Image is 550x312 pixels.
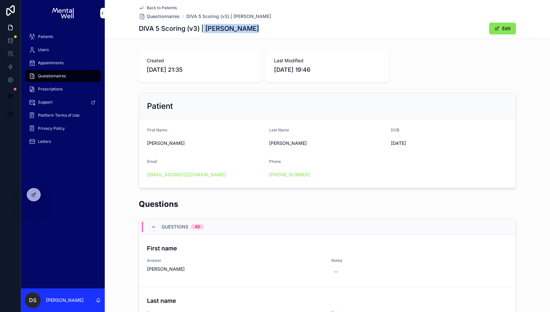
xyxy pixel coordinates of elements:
span: Questionnaires [147,13,180,20]
span: [DATE] 19:46 [274,65,380,74]
span: Back to Patients [147,5,177,10]
span: Platform Terms of Use [38,113,80,118]
span: Answer [147,258,323,263]
div: -- [334,268,338,275]
span: Last Modified [274,57,380,64]
span: Questionnaires [38,73,66,79]
h2: Patient [147,101,173,111]
a: Letters [25,136,101,147]
span: Support [38,100,53,105]
h4: First name [147,244,508,253]
a: Privacy Policy [25,123,101,134]
span: Notes [331,258,416,263]
a: [EMAIL_ADDRESS][DOMAIN_NAME] [147,171,226,178]
span: [DATE] [391,140,508,146]
a: Questionnaires [25,70,101,82]
span: Phone [269,159,281,164]
a: DIVA 5 Scoring (v3) | [PERSON_NAME] [186,13,271,20]
h2: Questions [139,199,178,209]
a: Users [25,44,101,56]
span: [PERSON_NAME] [147,140,264,146]
span: Appointments [38,60,64,66]
span: Privacy Policy [38,126,65,131]
a: Platform Terms of Use [25,109,101,121]
a: Patients [25,31,101,43]
a: Prescriptions [25,83,101,95]
span: Patients [38,34,53,39]
img: App logo [52,8,73,18]
a: Questionnaires [139,13,180,20]
button: Edit [489,23,516,34]
span: DS [29,296,36,304]
span: Letters [38,139,51,144]
p: [PERSON_NAME] [46,297,83,303]
a: Appointments [25,57,101,69]
span: DOB [391,127,399,132]
a: [PHONE_NUMBER] [269,171,310,178]
span: [PERSON_NAME] [269,140,386,146]
span: Users [38,47,49,52]
h4: Last name [147,296,508,305]
h1: DIVA 5 Scoring (v3) | [PERSON_NAME] [139,24,259,33]
div: scrollable content [21,26,105,156]
a: Back to Patients [139,5,177,10]
span: [PERSON_NAME] [147,266,323,272]
a: Support [25,96,101,108]
span: First Name [147,127,167,132]
span: Prescriptions [38,87,63,92]
span: Created [147,57,253,64]
span: Questions [161,224,188,230]
div: 40 [195,224,200,229]
span: Last Name [269,127,289,132]
span: [DATE] 21:35 [147,65,253,74]
span: Email [147,159,157,164]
